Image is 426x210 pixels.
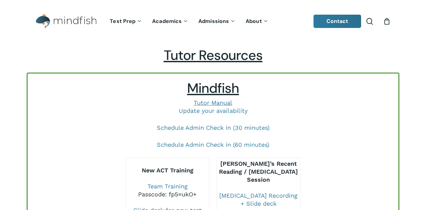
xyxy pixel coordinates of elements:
a: Team Training [147,183,188,190]
a: Schedule Admin Check in (30 minutes) [157,124,270,131]
a: [MEDICAL_DATA] Recording + Slide deck [219,192,298,207]
span: Test Prep [110,18,135,25]
span: Mindfish [187,80,239,97]
span: Admissions [198,18,229,25]
header: Main Menu [27,9,399,34]
span: Academics [152,18,182,25]
a: Test Prep [105,19,147,24]
nav: Main Menu [105,9,273,34]
b: New ACT Training [142,167,193,174]
a: Update your availability [179,107,248,114]
b: [PERSON_NAME]’s Recent Reading / [MEDICAL_DATA] Session [219,160,298,183]
a: Schedule Admin Check in (60 minutes) [157,141,269,148]
a: About [241,19,274,24]
a: Cart [383,18,390,25]
div: Passcode: fp5=ukO+ [126,190,209,198]
a: Academics [147,19,193,24]
span: Tutor Resources [164,47,263,64]
a: Contact [314,15,361,28]
span: Contact [326,18,348,25]
span: About [246,18,262,25]
a: Tutor Manual [194,99,232,106]
a: Admissions [193,19,241,24]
